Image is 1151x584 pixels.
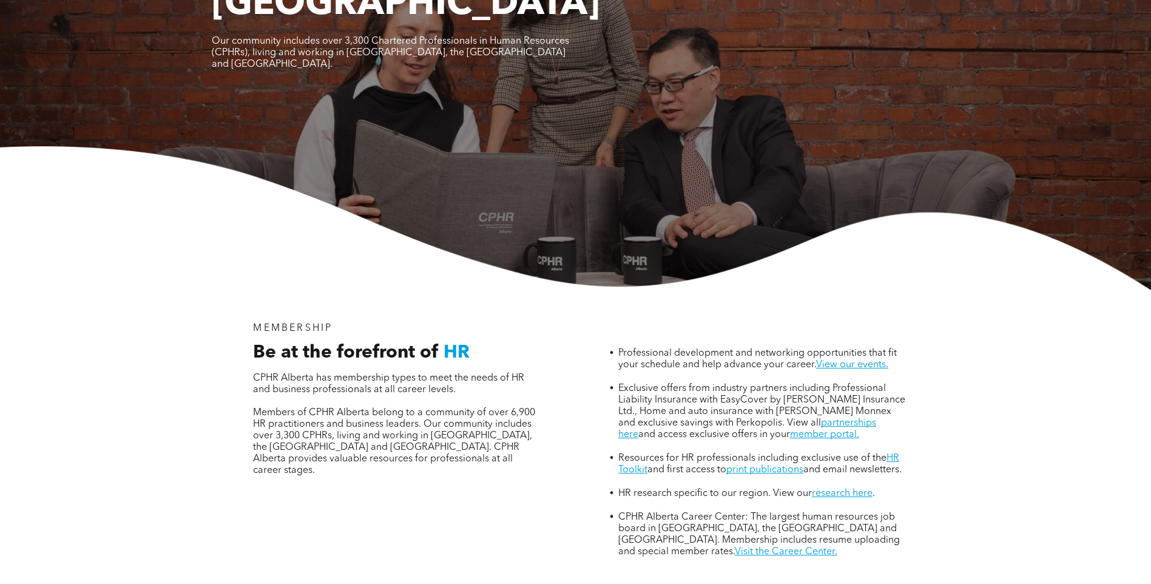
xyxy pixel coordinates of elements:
span: Be at the forefront of [253,344,439,362]
span: Our community includes over 3,300 Chartered Professionals in Human Resources (CPHRs), living and ... [212,36,569,69]
span: CPHR Alberta has membership types to meet the needs of HR and business professionals at all caree... [253,373,524,395]
a: print publications [726,465,803,475]
span: Members of CPHR Alberta belong to a community of over 6,900 HR practitioners and business leaders... [253,408,535,475]
a: View our events. [816,360,888,370]
span: MEMBERSHIP [253,324,332,333]
span: Professional development and networking opportunities that fit your schedule and help advance you... [618,348,897,370]
span: HR [444,344,470,362]
span: and email newsletters. [803,465,902,475]
span: and first access to [647,465,726,475]
a: research here [812,489,873,498]
a: member portal. [790,430,859,440]
a: Visit the Career Center. [735,547,837,557]
span: and access exclusive offers in your [638,430,790,440]
span: . [873,489,875,498]
span: Resources for HR professionals including exclusive use of the [618,453,886,463]
span: Exclusive offers from industry partners including Professional Liability Insurance with EasyCover... [618,384,905,428]
span: HR research specific to our region. View our [618,489,812,498]
span: CPHR Alberta Career Center: The largest human resources job board in [GEOGRAPHIC_DATA], the [GEOG... [618,512,900,557]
